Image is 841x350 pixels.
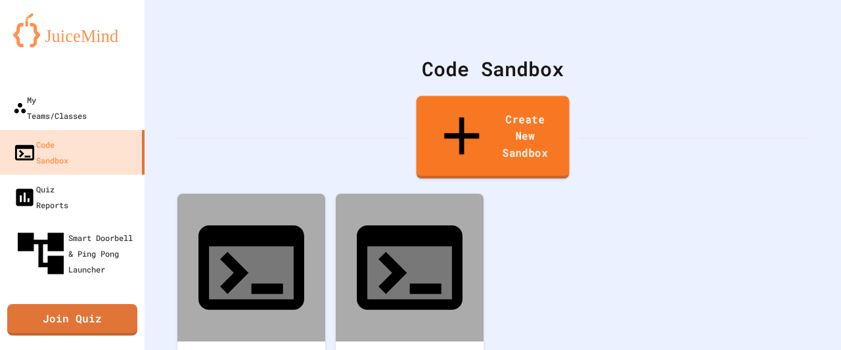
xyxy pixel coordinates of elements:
img: logo-orange.svg [13,13,131,47]
a: Join Quiz [7,304,137,336]
div: Smart Doorbell & Ping Pong Launcher [13,226,139,281]
div: Quiz Reports [13,181,68,213]
div: Code Sandbox [13,137,68,168]
div: My Teams/Classes [13,92,87,123]
a: Create New Sandbox [417,96,570,179]
div: Code Sandbox [177,54,808,83]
